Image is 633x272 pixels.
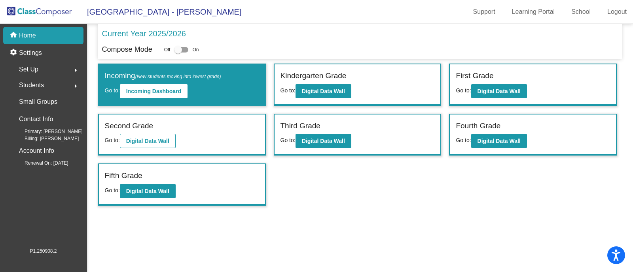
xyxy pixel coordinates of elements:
[105,87,120,94] span: Go to:
[456,120,500,132] label: Fourth Grade
[19,48,42,58] p: Settings
[302,88,345,94] b: Digital Data Wall
[280,137,296,143] span: Go to:
[456,87,471,94] span: Go to:
[456,70,493,82] label: First Grade
[467,6,502,18] a: Support
[12,159,68,167] span: Renewal On: [DATE]
[79,6,241,18] span: [GEOGRAPHIC_DATA] - [PERSON_NAME]
[478,138,521,144] b: Digital Data Wall
[280,70,347,82] label: Kindergarten Grade
[19,96,57,107] p: Small Groups
[19,145,54,156] p: Account Info
[456,137,471,143] span: Go to:
[102,28,186,39] p: Current Year 2025/2026
[126,88,181,94] b: Incoming Dashboard
[12,128,83,135] span: Primary: [PERSON_NAME]
[71,66,80,75] mat-icon: arrow_right
[135,74,221,79] span: (New students moving into lowest grade)
[19,31,36,40] p: Home
[280,120,320,132] label: Third Grade
[164,46,171,53] span: Off
[280,87,296,94] span: Go to:
[471,84,527,98] button: Digital Data Wall
[471,134,527,148] button: Digital Data Wall
[565,6,597,18] a: School
[126,138,169,144] b: Digital Data Wall
[19,64,38,75] span: Set Up
[105,120,154,132] label: Second Grade
[9,48,19,58] mat-icon: settings
[478,88,521,94] b: Digital Data Wall
[601,6,633,18] a: Logout
[71,81,80,91] mat-icon: arrow_right
[102,44,152,55] p: Compose Mode
[105,170,142,182] label: Fifth Grade
[12,135,79,142] span: Billing: [PERSON_NAME]
[192,46,199,53] span: On
[506,6,561,18] a: Learning Portal
[120,84,188,98] button: Incoming Dashboard
[120,134,176,148] button: Digital Data Wall
[126,188,169,194] b: Digital Data Wall
[296,134,351,148] button: Digital Data Wall
[105,187,120,193] span: Go to:
[9,31,19,40] mat-icon: home
[19,114,53,125] p: Contact Info
[302,138,345,144] b: Digital Data Wall
[105,137,120,143] span: Go to:
[105,70,221,82] label: Incoming
[19,80,44,91] span: Students
[296,84,351,98] button: Digital Data Wall
[120,184,176,198] button: Digital Data Wall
